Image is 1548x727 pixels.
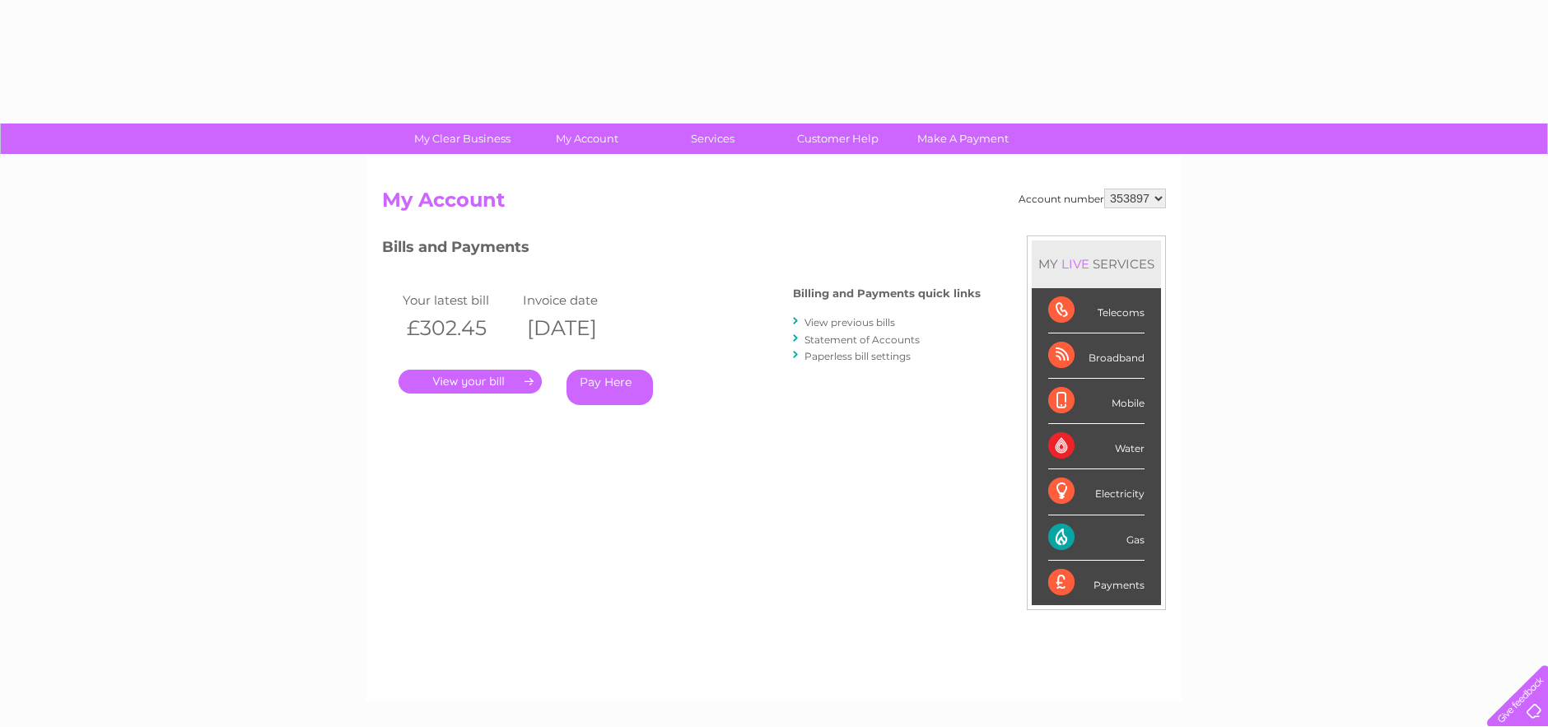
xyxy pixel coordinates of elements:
[394,123,530,154] a: My Clear Business
[382,235,981,264] h3: Bills and Payments
[804,316,895,329] a: View previous bills
[567,370,653,405] a: Pay Here
[1048,379,1145,424] div: Mobile
[645,123,781,154] a: Services
[1058,256,1093,272] div: LIVE
[770,123,906,154] a: Customer Help
[1048,515,1145,561] div: Gas
[895,123,1031,154] a: Make A Payment
[1048,561,1145,605] div: Payments
[804,350,911,362] a: Paperless bill settings
[804,333,920,346] a: Statement of Accounts
[519,311,639,345] th: [DATE]
[399,311,519,345] th: £302.45
[399,370,542,394] a: .
[793,287,981,300] h4: Billing and Payments quick links
[1019,189,1166,208] div: Account number
[399,289,519,311] td: Your latest bill
[1032,240,1161,287] div: MY SERVICES
[1048,424,1145,469] div: Water
[1048,288,1145,333] div: Telecoms
[382,189,1166,220] h2: My Account
[1048,333,1145,379] div: Broadband
[520,123,655,154] a: My Account
[1048,469,1145,515] div: Electricity
[519,289,639,311] td: Invoice date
